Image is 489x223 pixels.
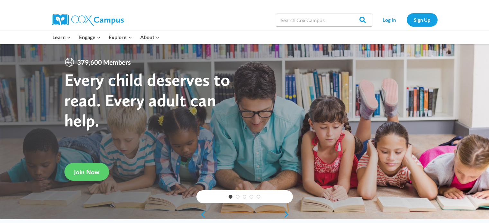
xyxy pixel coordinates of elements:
a: next [283,210,293,218]
span: About [140,33,159,41]
a: previous [196,210,206,218]
span: 379,600 Members [75,57,133,67]
a: 1 [229,195,232,199]
span: Learn [52,33,71,41]
a: Sign Up [407,13,438,26]
div: content slider buttons [196,208,293,221]
span: Join Now [74,168,99,176]
nav: Secondary Navigation [376,13,438,26]
nav: Primary Navigation [49,30,164,44]
a: 3 [243,195,247,199]
a: 4 [249,195,253,199]
a: 5 [257,195,260,199]
a: Join Now [64,163,109,181]
input: Search Cox Campus [276,13,372,26]
img: Cox Campus [52,14,124,26]
span: Engage [79,33,101,41]
a: Log In [376,13,403,26]
a: 2 [236,195,240,199]
span: Explore [109,33,132,41]
strong: Every child deserves to read. Every adult can help. [64,69,230,131]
